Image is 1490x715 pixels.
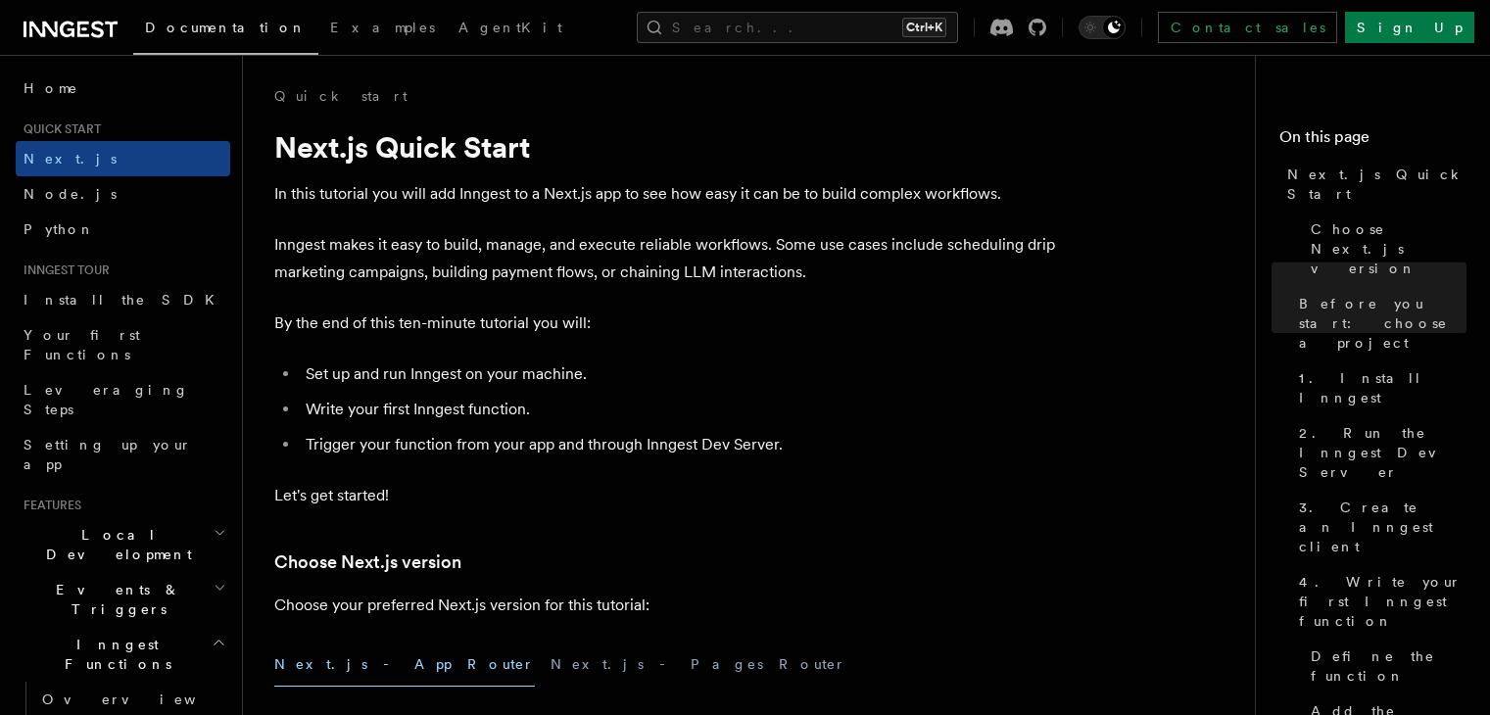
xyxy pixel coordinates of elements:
[16,262,110,278] span: Inngest tour
[274,231,1058,286] p: Inngest makes it easy to build, manage, and execute reliable workflows. Some use cases include sc...
[274,129,1058,165] h1: Next.js Quick Start
[330,20,435,35] span: Examples
[16,212,230,247] a: Python
[300,396,1058,423] li: Write your first Inngest function.
[16,317,230,372] a: Your first Functions
[300,360,1058,388] li: Set up and run Inngest on your machine.
[1158,12,1337,43] a: Contact sales
[145,20,307,35] span: Documentation
[16,517,230,572] button: Local Development
[1079,16,1126,39] button: Toggle dark mode
[274,180,1058,208] p: In this tutorial you will add Inngest to a Next.js app to see how easy it can be to build complex...
[16,572,230,627] button: Events & Triggers
[16,121,101,137] span: Quick start
[133,6,318,55] a: Documentation
[1311,219,1466,278] span: Choose Next.js version
[1303,212,1466,286] a: Choose Next.js version
[24,292,226,308] span: Install the SDK
[274,548,461,576] a: Choose Next.js version
[1299,294,1466,353] span: Before you start: choose a project
[16,282,230,317] a: Install the SDK
[1299,368,1466,407] span: 1. Install Inngest
[1279,157,1466,212] a: Next.js Quick Start
[1287,165,1466,204] span: Next.js Quick Start
[1345,12,1474,43] a: Sign Up
[16,635,212,674] span: Inngest Functions
[1291,360,1466,415] a: 1. Install Inngest
[16,580,214,619] span: Events & Triggers
[274,643,535,687] button: Next.js - App Router
[16,525,214,564] span: Local Development
[1303,639,1466,693] a: Define the function
[274,482,1058,509] p: Let's get started!
[24,186,117,202] span: Node.js
[1291,564,1466,639] a: 4. Write your first Inngest function
[24,78,78,98] span: Home
[16,176,230,212] a: Node.js
[447,6,574,53] a: AgentKit
[300,431,1058,458] li: Trigger your function from your app and through Inngest Dev Server.
[24,382,189,417] span: Leveraging Steps
[551,643,846,687] button: Next.js - Pages Router
[24,221,95,237] span: Python
[902,18,946,37] kbd: Ctrl+K
[274,86,408,106] a: Quick start
[458,20,562,35] span: AgentKit
[16,427,230,482] a: Setting up your app
[16,498,81,513] span: Features
[24,437,192,472] span: Setting up your app
[16,627,230,682] button: Inngest Functions
[1299,498,1466,556] span: 3. Create an Inngest client
[24,151,117,167] span: Next.js
[1311,646,1466,686] span: Define the function
[42,691,244,707] span: Overview
[274,592,1058,619] p: Choose your preferred Next.js version for this tutorial:
[1299,572,1466,631] span: 4. Write your first Inngest function
[24,327,140,362] span: Your first Functions
[318,6,447,53] a: Examples
[1299,423,1466,482] span: 2. Run the Inngest Dev Server
[16,141,230,176] a: Next.js
[637,12,958,43] button: Search...Ctrl+K
[16,372,230,427] a: Leveraging Steps
[16,71,230,106] a: Home
[1291,286,1466,360] a: Before you start: choose a project
[1291,490,1466,564] a: 3. Create an Inngest client
[1279,125,1466,157] h4: On this page
[274,310,1058,337] p: By the end of this ten-minute tutorial you will:
[1291,415,1466,490] a: 2. Run the Inngest Dev Server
